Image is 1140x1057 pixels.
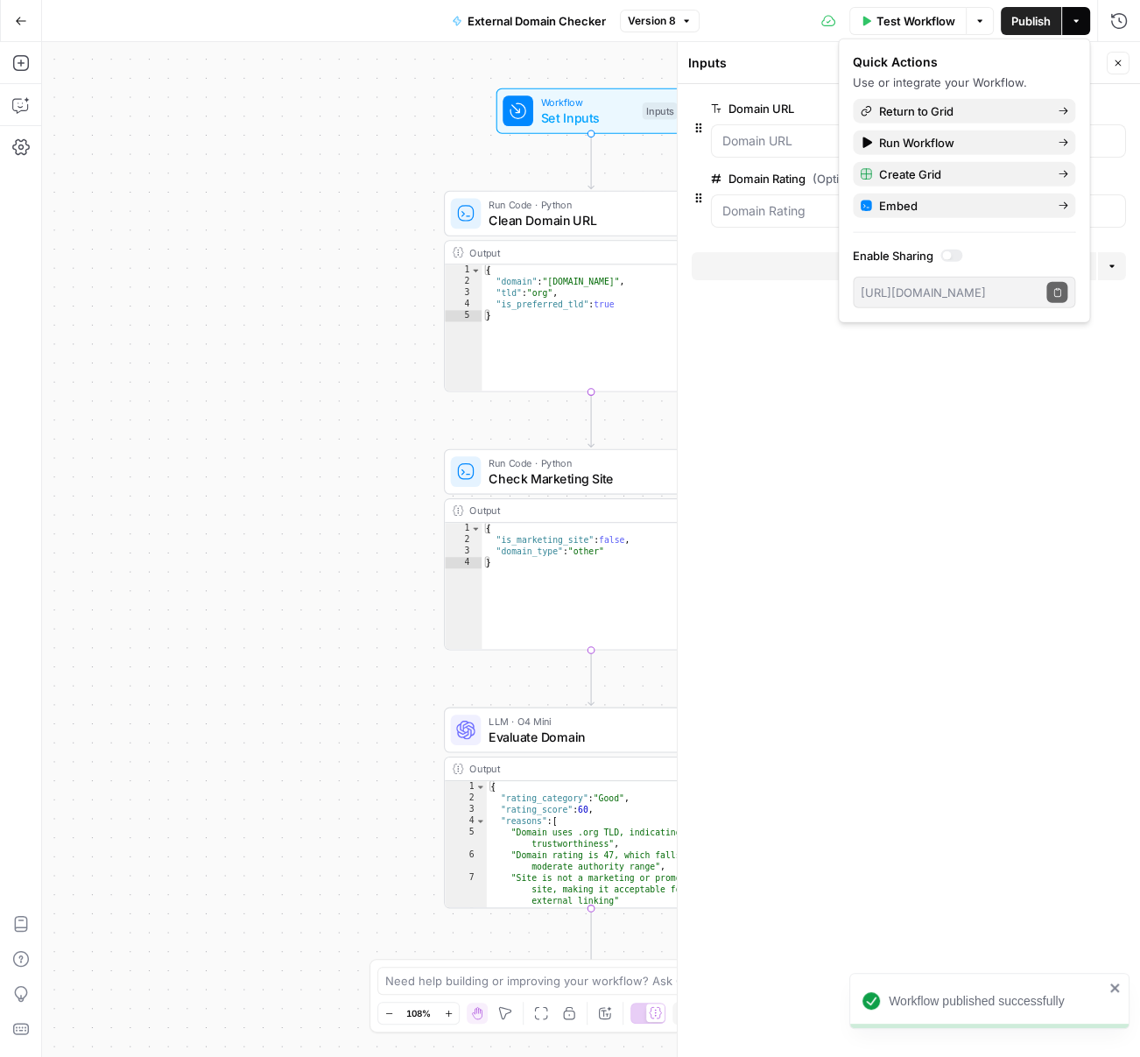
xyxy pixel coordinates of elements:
span: Run Code · Python [489,197,688,212]
div: 1 [445,264,482,276]
g: Edge from step_1 to step_2 [588,391,595,447]
span: Toggle code folding, rows 4 through 8 [475,815,486,827]
span: Set Inputs [541,108,635,127]
div: Run Code · PythonCheck Marketing SiteStep 2Output{ "is_marketing_site":false, "domain_type":"other"} [444,449,738,651]
button: close [1109,981,1122,995]
g: Edge from step_2 to step_3 [588,650,595,705]
span: Create Grid [879,166,1044,183]
div: Workflow published successfully [889,992,1104,1010]
span: Toggle code folding, rows 1 through 10 [475,781,486,793]
div: WorkflowSet InputsInputs [444,88,738,134]
g: Edge from start to step_1 [588,134,595,189]
span: Evaluate Domain [489,727,686,746]
div: LLM · O4 MiniEvaluate DomainStep 3Output{ "rating_category":"Good", "rating_score":60, "reasons":... [444,707,738,908]
button: External Domain Checker [441,7,616,35]
div: Inputs [643,102,678,120]
label: Domain Rating [711,170,1027,187]
span: LLM · O4 Mini [489,714,686,729]
div: 4 [445,557,482,568]
div: 4 [445,815,487,827]
div: 2 [445,276,482,287]
div: Output [469,761,686,776]
span: Use or integrate your Workflow. [853,75,1027,89]
div: 3 [445,546,482,557]
span: Run Code · Python [489,455,686,470]
div: 7 [445,872,487,906]
input: Domain URL [722,132,1115,150]
div: 3 [445,287,482,299]
div: 2 [445,534,482,546]
label: Domain URL [711,100,1027,117]
div: Output [469,503,686,518]
button: Test Workflow [849,7,966,35]
span: 108% [406,1006,431,1020]
div: 6 [445,849,487,872]
span: Embed [879,197,1044,215]
span: Clean Domain URL [489,211,688,230]
span: Workflow [541,95,635,109]
div: 5 [445,310,482,321]
span: Toggle code folding, rows 1 through 4 [470,523,481,534]
button: Version 8 [620,10,700,32]
div: 1 [445,781,487,793]
div: 8 [445,906,487,918]
div: 2 [445,793,487,804]
input: Domain Rating [722,202,1115,220]
span: (Optional) [813,170,866,187]
span: Publish [1011,12,1051,30]
div: Run Code · PythonClean Domain URLStep 1Output{ "domain":"[DOMAIN_NAME]", "tld":"org", "is_preferr... [444,191,738,392]
div: 1 [445,523,482,534]
button: Add Field [692,252,1096,280]
div: Quick Actions [853,53,1075,71]
div: Output [469,245,686,260]
span: Toggle code folding, rows 1 through 5 [470,264,481,276]
div: 3 [445,804,487,815]
span: External Domain Checker [468,12,606,30]
button: Publish [1001,7,1061,35]
div: 4 [445,299,482,310]
span: Check Marketing Site [489,469,686,488]
span: Run Workflow [879,134,1044,152]
span: Version 8 [628,13,676,29]
div: Inputs [688,54,1101,72]
span: Test Workflow [876,12,955,30]
div: 5 [445,827,487,849]
label: Enable Sharing [853,247,1075,264]
span: Return to Grid [879,102,1044,120]
g: Edge from step_3 to end [588,908,595,963]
